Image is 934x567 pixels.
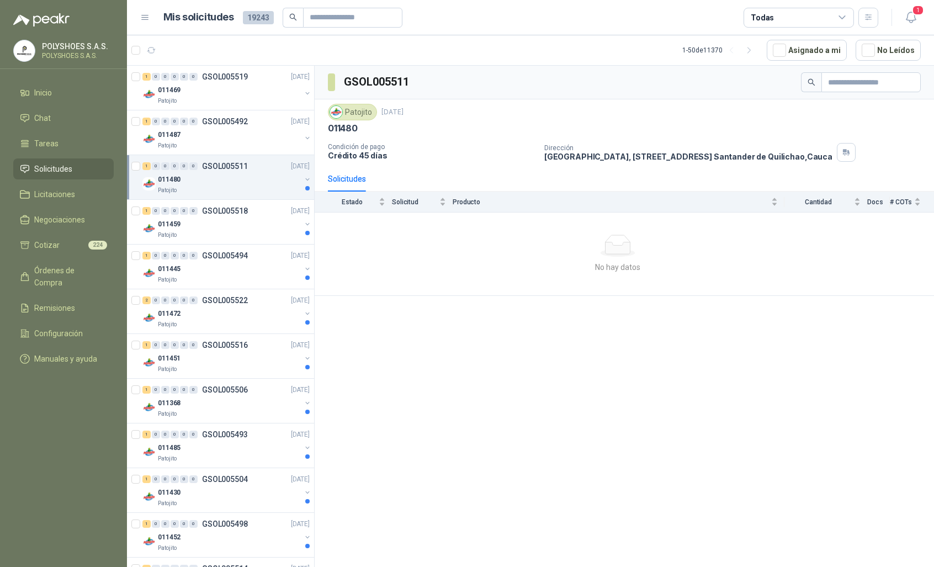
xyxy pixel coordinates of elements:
p: GSOL005511 [202,162,248,170]
p: Patojito [158,97,177,105]
p: GSOL005522 [202,296,248,304]
div: 0 [189,520,198,528]
span: Chat [34,112,51,124]
div: 0 [189,475,198,483]
div: 1 [142,207,151,215]
p: GSOL005498 [202,520,248,528]
img: Company Logo [142,222,156,235]
div: 0 [152,386,160,394]
span: 224 [88,241,107,250]
div: 0 [152,520,160,528]
div: 0 [161,341,169,349]
p: Crédito 45 días [328,151,535,160]
div: 0 [171,386,179,394]
div: Patojito [328,104,377,120]
a: Solicitudes [13,158,114,179]
div: 0 [180,386,188,394]
span: Producto [453,198,769,206]
div: 0 [189,118,198,125]
div: 0 [171,296,179,304]
p: 011430 [158,487,181,498]
div: 0 [171,252,179,259]
img: Company Logo [142,177,156,190]
p: 011480 [328,123,358,134]
p: Patojito [158,454,177,463]
p: Patojito [158,231,177,240]
img: Company Logo [14,40,35,61]
div: 0 [180,73,188,81]
img: Company Logo [142,88,156,101]
span: Órdenes de Compra [34,264,103,289]
a: 1 0 0 0 0 0 GSOL005492[DATE] Company Logo011487Patojito [142,115,312,150]
p: GSOL005493 [202,431,248,438]
div: 0 [180,118,188,125]
div: 0 [171,431,179,438]
a: 1 0 0 0 0 0 GSOL005494[DATE] Company Logo011445Patojito [142,249,312,284]
th: Docs [867,192,890,212]
p: Condición de pago [328,143,535,151]
p: 011451 [158,353,181,364]
p: [DATE] [291,72,310,82]
th: Cantidad [784,192,867,212]
div: No hay datos [319,261,916,273]
div: 0 [180,296,188,304]
span: Tareas [34,137,59,150]
span: Remisiones [34,302,75,314]
span: # COTs [890,198,912,206]
img: Company Logo [142,401,156,414]
p: [DATE] [291,116,310,127]
p: [DATE] [291,385,310,395]
div: 0 [189,252,198,259]
p: 011485 [158,443,181,453]
span: search [289,13,297,21]
div: 0 [152,162,160,170]
p: [DATE] [381,107,404,118]
span: Cotizar [34,239,60,251]
div: 0 [189,296,198,304]
div: 0 [161,296,169,304]
p: [DATE] [291,430,310,440]
th: Solicitud [392,192,453,212]
a: 1 0 0 0 0 0 GSOL005511[DATE] Company Logo011480Patojito [142,160,312,195]
div: 0 [180,341,188,349]
div: 0 [161,475,169,483]
button: 1 [901,8,921,28]
div: 0 [161,520,169,528]
p: [DATE] [291,295,310,306]
th: Producto [453,192,784,212]
div: 0 [152,341,160,349]
div: 0 [171,475,179,483]
a: Negociaciones [13,209,114,230]
span: Cantidad [784,198,852,206]
div: 1 [142,252,151,259]
p: [GEOGRAPHIC_DATA], [STREET_ADDRESS] Santander de Quilichao , Cauca [544,152,832,161]
a: 1 0 0 0 0 0 GSOL005498[DATE] Company Logo011452Patojito [142,517,312,553]
div: 1 - 50 de 11370 [682,41,758,59]
div: 0 [152,118,160,125]
p: Patojito [158,186,177,195]
div: Solicitudes [328,173,366,185]
div: 0 [161,252,169,259]
img: Logo peakr [13,13,70,27]
p: POLYSHOES S.A.S. [42,52,111,59]
div: 0 [152,207,160,215]
p: 011469 [158,85,181,96]
span: Solicitud [392,198,437,206]
div: Todas [751,12,774,24]
button: Asignado a mi [767,40,847,61]
a: Órdenes de Compra [13,260,114,293]
p: [DATE] [291,161,310,172]
p: 011452 [158,532,181,543]
p: 011445 [158,264,181,274]
div: 0 [171,73,179,81]
p: [DATE] [291,206,310,216]
div: 0 [180,252,188,259]
div: 0 [171,341,179,349]
div: 1 [142,118,151,125]
div: 0 [180,431,188,438]
span: Estado [328,198,376,206]
a: Licitaciones [13,184,114,205]
div: 0 [180,162,188,170]
p: Patojito [158,365,177,374]
button: No Leídos [856,40,921,61]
